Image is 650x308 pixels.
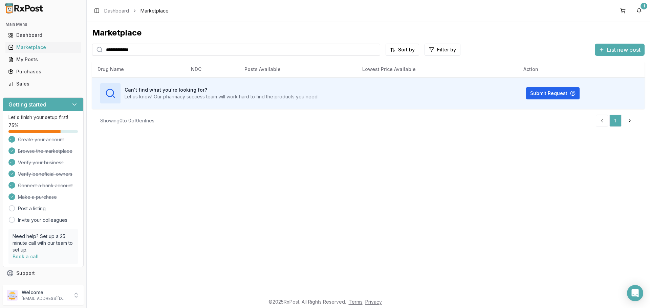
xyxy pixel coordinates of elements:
a: Purchases [5,66,81,78]
a: Privacy [365,299,382,305]
span: List new post [607,46,641,54]
button: Feedback [3,279,84,291]
img: RxPost Logo [3,3,46,14]
h3: Getting started [8,100,46,109]
p: Let us know! Our pharmacy success team will work hard to find the products you need. [125,93,319,100]
p: Let's finish your setup first! [8,114,78,121]
a: List new post [595,47,645,54]
p: Need help? Set up a 25 minute call with our team to set up. [13,233,74,253]
div: Dashboard [8,32,78,39]
button: List new post [595,44,645,56]
th: Posts Available [239,61,357,77]
a: Marketplace [5,41,81,53]
span: Verify your business [18,159,64,166]
img: User avatar [7,290,18,301]
th: NDC [186,61,239,77]
button: Submit Request [526,87,580,99]
div: My Posts [8,56,78,63]
h2: Main Menu [5,22,81,27]
a: Sales [5,78,81,90]
a: Terms [349,299,363,305]
div: Purchases [8,68,78,75]
button: Sales [3,78,84,89]
th: Lowest Price Available [357,61,518,77]
p: [EMAIL_ADDRESS][DOMAIN_NAME] [22,296,69,301]
a: Post a listing [18,205,46,212]
button: Filter by [425,44,460,56]
a: 1 [609,115,622,127]
nav: breadcrumb [104,7,169,14]
span: Sort by [398,46,415,53]
a: My Posts [5,53,81,66]
p: Welcome [22,289,69,296]
button: Purchases [3,66,84,77]
button: Marketplace [3,42,84,53]
nav: pagination [596,115,636,127]
div: Marketplace [92,27,645,38]
span: Make a purchase [18,194,57,200]
span: Marketplace [140,7,169,14]
span: Connect a bank account [18,182,73,189]
th: Drug Name [92,61,186,77]
a: Go to next page [623,115,636,127]
span: Verify beneficial owners [18,171,72,177]
a: Book a call [13,254,39,259]
button: My Posts [3,54,84,65]
span: Feedback [16,282,39,289]
span: 75 % [8,122,19,129]
span: Browse the marketplace [18,148,72,155]
button: 1 [634,5,645,16]
span: Create your account [18,136,64,143]
a: Dashboard [5,29,81,41]
button: Sort by [386,44,419,56]
a: Dashboard [104,7,129,14]
div: 1 [641,3,647,9]
th: Action [518,61,645,77]
div: Open Intercom Messenger [627,285,643,301]
span: Filter by [437,46,456,53]
a: Invite your colleagues [18,217,67,223]
div: Showing 0 to 0 of 0 entries [100,117,154,124]
h3: Can't find what you're looking for? [125,87,319,93]
div: Marketplace [8,44,78,51]
button: Support [3,267,84,279]
div: Sales [8,80,78,87]
button: Dashboard [3,30,84,41]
